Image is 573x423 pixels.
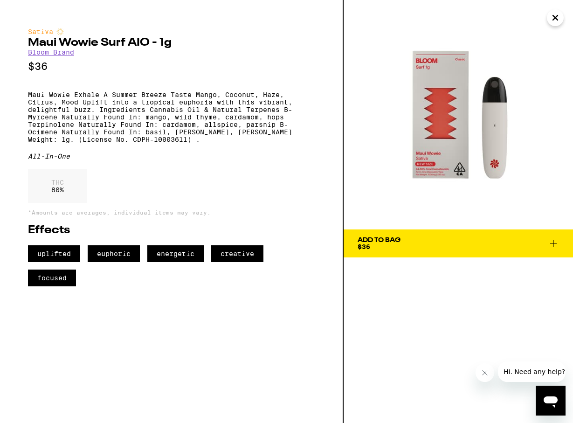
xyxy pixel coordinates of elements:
iframe: Message from company [498,361,566,382]
button: Close [547,9,564,26]
p: $36 [28,61,315,72]
iframe: Button to launch messaging window [536,386,566,416]
div: Add To Bag [358,237,400,243]
img: sativaColor.svg [56,28,64,35]
a: Bloom Brand [28,49,74,56]
p: THC [51,179,64,186]
button: Add To Bag$36 [344,229,573,257]
span: uplifted [28,245,80,262]
span: focused [28,270,76,286]
h2: Maui Wowie Surf AIO - 1g [28,37,315,49]
span: creative [211,245,263,262]
div: Sativa [28,28,315,35]
iframe: Close message [476,363,494,382]
span: energetic [147,245,204,262]
p: *Amounts are averages, individual items may vary. [28,209,315,215]
span: $36 [358,243,370,250]
h2: Effects [28,225,315,236]
span: euphoric [88,245,140,262]
div: All-In-One [28,153,315,160]
div: 80 % [28,169,87,203]
p: Maui Wowie Exhale A Summer Breeze Taste Mango, Coconut, Haze, Citrus, Mood Uplift into a tropical... [28,91,315,143]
